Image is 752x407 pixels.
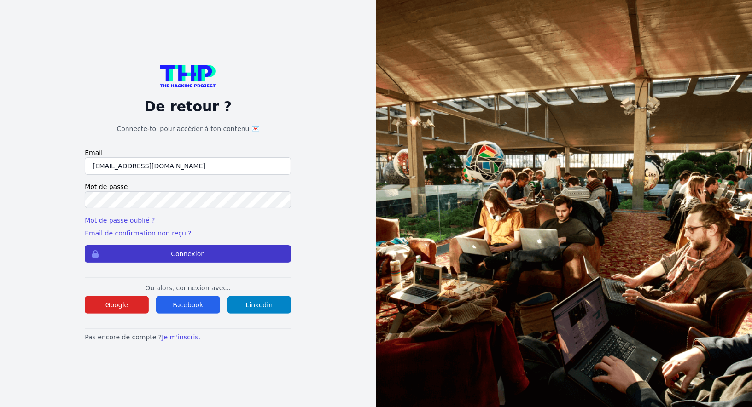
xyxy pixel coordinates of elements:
[85,182,291,191] label: Mot de passe
[85,157,291,175] input: Email
[85,148,291,157] label: Email
[227,296,291,314] button: Linkedin
[85,332,291,342] p: Pas encore de compte ?
[85,98,291,115] p: De retour ?
[85,124,291,133] h1: Connecte-toi pour accéder à ton contenu 💌
[85,229,191,237] a: Email de confirmation non reçu ?
[85,217,155,224] a: Mot de passe oublié ?
[85,296,149,314] button: Google
[85,283,291,292] p: Ou alors, connexion avec..
[162,333,200,341] a: Je m'inscris.
[160,65,216,87] img: logo
[156,296,220,314] button: Facebook
[85,245,291,263] button: Connexion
